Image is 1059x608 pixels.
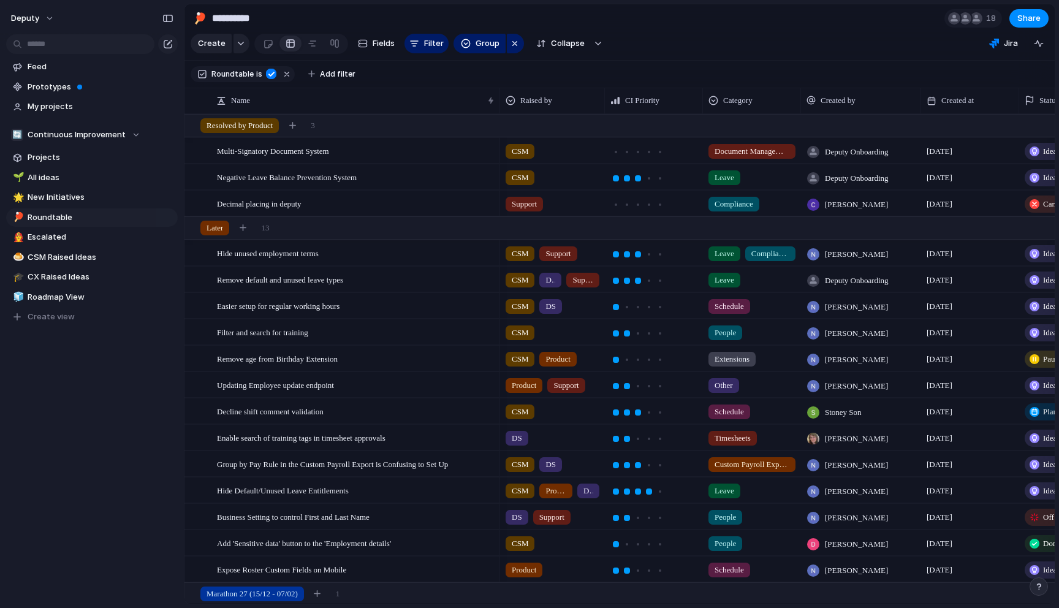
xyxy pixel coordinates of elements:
span: Raised by [520,94,552,107]
span: [PERSON_NAME] [825,485,888,498]
span: Document Management [715,145,789,158]
span: [DATE] [927,327,952,339]
span: Schedule [715,300,744,313]
span: Expose Roster Custom Fields on Mobile [217,562,346,576]
span: Leave [715,274,734,286]
div: 🏓 [13,210,21,224]
span: [DATE] [927,198,952,210]
span: Stoney Son [825,406,862,419]
span: CSM [512,274,528,286]
span: Support [539,511,564,523]
span: Negative Leave Balance Prevention System [217,170,357,184]
button: 🌟 [11,191,23,203]
span: CSM [512,485,528,497]
span: Resolved by Product [207,120,273,132]
span: [DATE] [927,458,952,471]
span: deputy [11,12,39,25]
span: [DATE] [927,379,952,392]
span: Hide Default/Unused Leave Entitlements [217,483,349,497]
span: Support [512,198,537,210]
span: [PERSON_NAME] [825,433,888,445]
div: 🌱 [13,170,21,184]
span: Group [476,37,499,50]
button: 🍮 [11,251,23,264]
span: New Initiatives [28,191,173,203]
span: [PERSON_NAME] [825,199,888,211]
button: is [254,67,265,81]
span: [DATE] [927,353,952,365]
button: 🎓 [11,271,23,283]
a: 🌟New Initiatives [6,188,178,207]
button: 🌱 [11,172,23,184]
span: Product [545,353,570,365]
span: Product [512,564,536,576]
span: [PERSON_NAME] [825,301,888,313]
div: 👨‍🚒 [13,230,21,245]
span: [PERSON_NAME] [825,248,888,260]
span: [DATE] [927,248,952,260]
span: Timesheets [715,432,751,444]
span: DS [512,511,522,523]
button: Create [191,34,232,53]
span: Custom Payroll Exporter [715,458,789,471]
span: Idea [1043,274,1057,286]
span: Remove default and unused leave types [217,272,343,286]
span: My projects [28,101,173,113]
span: Jira [1004,37,1018,50]
span: Decimal placing in deputy [217,196,302,210]
span: Enable search of training tags in timesheet approvals [217,430,385,444]
span: Compliance [715,198,753,210]
a: Prototypes [6,78,178,96]
span: Continuous Improvement [28,129,126,141]
span: [PERSON_NAME] [825,327,888,340]
span: Filter and search for training [217,325,308,339]
button: Fields [353,34,400,53]
span: Prototypes [28,81,173,93]
span: Filter [424,37,444,50]
span: Roundtable [211,69,254,80]
span: Remove age from Birthday Extension [217,351,338,365]
span: Roadmap View [28,291,173,303]
span: CSM [512,327,528,339]
span: DS [545,300,556,313]
span: Category [723,94,753,107]
span: DS [545,274,555,286]
span: Deputy Onboarding [825,275,889,287]
span: Hide unused employment terms [217,246,319,260]
div: 🍮CSM Raised Ideas [6,248,178,267]
span: Deputy Onboarding [825,146,889,158]
span: Group by Pay Rule in the Custom Payroll Export is Confusing to Set Up [217,457,448,471]
span: Updating Employee update endpoint [217,378,334,392]
a: Projects [6,148,178,167]
span: Idea [1043,327,1057,339]
span: [PERSON_NAME] [825,354,888,366]
button: 🏓 [11,211,23,224]
span: DS [512,432,522,444]
span: Idea [1043,145,1057,158]
span: 18 [986,12,1000,25]
a: 🏓Roundtable [6,208,178,227]
a: 🎓CX Raised Ideas [6,268,178,286]
span: [DATE] [927,300,952,313]
span: Schedule [715,406,744,418]
span: CSM [512,353,528,365]
a: Feed [6,58,178,76]
span: Create view [28,311,75,323]
span: [PERSON_NAME] [825,459,888,471]
span: Product [512,379,536,392]
div: 🧊Roadmap View [6,288,178,306]
span: [DATE] [927,538,952,550]
span: Escalated [28,231,173,243]
span: is [256,69,262,80]
div: 🧊 [13,290,21,304]
span: Compliance [751,248,789,260]
button: 🏓 [190,9,210,28]
span: Idea [1043,172,1057,184]
div: 🍮 [13,250,21,264]
button: Jira [984,34,1023,53]
span: [DATE] [927,511,952,523]
span: [DATE] [927,564,952,576]
span: Leave [715,485,734,497]
button: Add filter [301,66,363,83]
